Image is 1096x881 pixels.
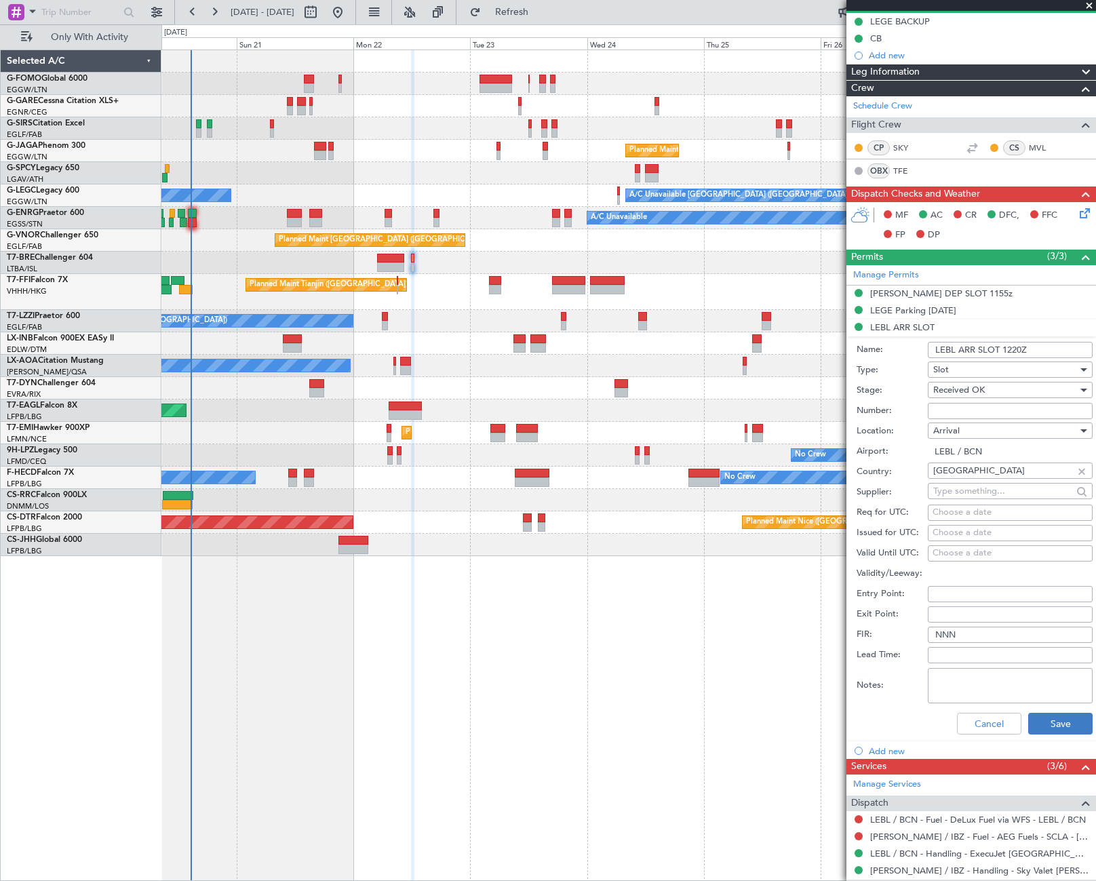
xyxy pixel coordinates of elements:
[1042,209,1057,222] span: FFC
[999,209,1019,222] span: DFC,
[7,469,74,477] a: F-HECDFalcon 7X
[7,334,33,342] span: LX-INB
[7,276,68,284] a: T7-FFIFalcon 7X
[1029,142,1059,154] a: MVL
[484,7,541,17] span: Refresh
[857,506,928,520] label: Req for UTC:
[893,165,924,177] a: TFE
[857,547,928,560] label: Valid Until UTC:
[7,219,43,229] a: EGSS/STN
[7,536,36,544] span: CS-JHH
[957,713,1021,735] button: Cancel
[867,140,890,155] div: CP
[7,402,40,410] span: T7-EAGL
[7,286,47,296] a: VHHH/HKG
[857,364,928,377] label: Type:
[857,465,928,479] label: Country:
[7,491,87,499] a: CS-RRCFalcon 900LX
[851,250,883,265] span: Permits
[851,117,901,133] span: Flight Crew
[851,64,920,80] span: Leg Information
[7,164,36,172] span: G-SPCY
[704,37,821,50] div: Thu 25
[1047,759,1067,773] span: (3/6)
[7,231,98,239] a: G-VNORChallenger 650
[587,37,704,50] div: Wed 24
[933,425,960,437] span: Arrival
[7,241,42,252] a: EGLF/FAB
[870,831,1089,842] a: [PERSON_NAME] / IBZ - Fuel - AEG Fuels - SCLA - [PERSON_NAME] / IBZ
[7,276,31,284] span: T7-FFI
[7,119,85,128] a: G-SIRSCitation Excel
[7,424,33,432] span: T7-EMI
[857,526,928,540] label: Issued for UTC:
[7,97,38,105] span: G-GARE
[7,164,79,172] a: G-SPCYLegacy 650
[7,536,82,544] a: CS-JHHGlobal 6000
[851,81,874,96] span: Crew
[7,501,49,511] a: DNMM/LOS
[406,423,535,443] div: Planned Maint [GEOGRAPHIC_DATA]
[7,209,39,217] span: G-ENRG
[928,627,1093,643] input: NNN
[250,275,408,295] div: Planned Maint Tianjin ([GEOGRAPHIC_DATA])
[857,608,928,621] label: Exit Point:
[7,357,38,365] span: LX-AOA
[7,367,87,377] a: [PERSON_NAME]/QSA
[893,142,924,154] a: SKY
[279,230,492,250] div: Planned Maint [GEOGRAPHIC_DATA] ([GEOGRAPHIC_DATA])
[795,445,826,465] div: No Crew
[164,27,187,39] div: [DATE]
[7,379,37,387] span: T7-DYN
[7,130,42,140] a: EGLF/FAB
[933,526,1088,540] div: Choose a date
[857,486,928,499] label: Supplier:
[7,264,37,274] a: LTBA/ISL
[470,37,587,50] div: Tue 23
[933,506,1088,520] div: Choose a date
[857,648,928,662] label: Lead Time:
[965,209,977,222] span: CR
[7,75,41,83] span: G-FOMO
[857,343,928,357] label: Name:
[933,461,1072,481] input: Type something...
[870,33,882,44] div: CB
[853,269,919,282] a: Manage Permits
[7,446,34,454] span: 9H-LPZ
[7,334,114,342] a: LX-INBFalcon 900EX EASy II
[1028,713,1093,735] button: Save
[7,187,36,195] span: G-LEGC
[7,456,46,467] a: LFMD/CEQ
[7,312,80,320] a: T7-LZZIPraetor 600
[7,402,77,410] a: T7-EAGLFalcon 8X
[591,208,647,228] div: A/C Unavailable
[35,33,143,42] span: Only With Activity
[120,37,237,50] div: Sat 20
[7,152,47,162] a: EGGW/LTN
[7,389,41,399] a: EVRA/RIX
[7,322,42,332] a: EGLF/FAB
[870,305,956,316] div: LEGE Parking [DATE]
[928,229,940,242] span: DP
[7,85,47,95] a: EGGW/LTN
[857,425,928,438] label: Location:
[237,37,353,50] div: Sun 21
[853,100,912,113] a: Schedule Crew
[231,6,294,18] span: [DATE] - [DATE]
[870,865,1089,876] a: [PERSON_NAME] / IBZ - Handling - Sky Valet [PERSON_NAME] ** MY HANDNLIG **
[857,567,928,581] label: Validity/Leeway:
[851,759,886,775] span: Services
[7,513,36,522] span: CS-DTR
[463,1,545,23] button: Refresh
[7,187,79,195] a: G-LEGCLegacy 600
[7,254,93,262] a: T7-BREChallenger 604
[7,446,77,454] a: 9H-LPZLegacy 500
[867,163,890,178] div: OBX
[857,445,928,458] label: Airport:
[933,384,985,396] span: Received OK
[895,209,908,222] span: MF
[7,197,47,207] a: EGGW/LTN
[853,778,921,791] a: Manage Services
[7,479,42,489] a: LFPB/LBG
[851,187,980,202] span: Dispatch Checks and Weather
